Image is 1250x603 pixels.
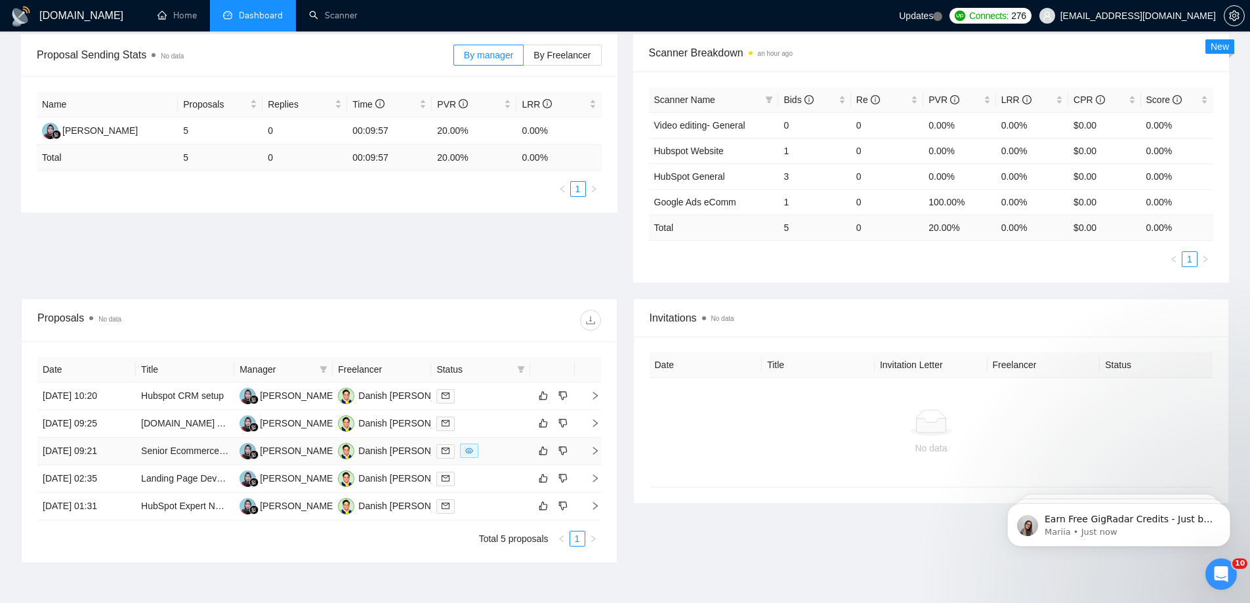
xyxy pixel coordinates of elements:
td: $0.00 [1068,189,1140,215]
li: Previous Page [554,181,570,197]
th: Title [136,357,234,383]
img: upwork-logo.png [955,10,965,21]
a: 1 [571,182,585,196]
td: 0.00% [516,117,601,145]
span: mail [442,474,449,482]
span: user [1043,11,1052,20]
div: Danish [PERSON_NAME] [358,416,465,430]
span: Dashboard [239,10,283,21]
td: 0.00% [923,163,995,189]
a: DWDanish [PERSON_NAME] [338,445,465,455]
span: info-circle [871,95,880,104]
span: right [589,535,597,543]
td: 5 [178,145,262,171]
span: CPR [1073,94,1104,105]
span: No data [161,52,184,60]
th: Replies [262,92,347,117]
button: dislike [555,443,571,459]
td: 0.00% [923,112,995,138]
a: [DOMAIN_NAME] API Integration & Connection Specialist (Salesmsg, Airtable, HubSpot, Map Integration) [141,418,572,428]
span: right [580,501,600,510]
td: 0 [851,163,923,189]
span: New [1211,41,1229,52]
span: Invitations [650,310,1213,326]
img: DW [338,388,354,404]
span: download [581,315,600,325]
button: right [1198,251,1213,267]
td: [DATE] 02:35 [37,465,136,493]
img: NS [240,470,256,487]
div: [PERSON_NAME] [260,471,335,486]
span: left [558,185,566,193]
button: like [535,443,551,459]
a: DWDanish [PERSON_NAME] [338,472,465,483]
th: Date [650,352,762,378]
button: left [1166,251,1182,267]
span: dislike [558,473,568,484]
li: Next Page [586,181,602,197]
a: NS[PERSON_NAME] [240,417,335,428]
th: Status [1100,352,1213,378]
td: 5 [178,117,262,145]
td: 0.00 % [1141,215,1213,240]
a: Video editing- General [654,120,745,131]
span: By Freelancer [533,50,591,60]
span: Connects: [969,9,1009,23]
img: gigradar-bm.png [249,505,259,514]
span: filter [317,360,330,379]
span: Proposal Sending Stats [37,47,453,63]
a: 1 [570,531,585,546]
img: gigradar-bm.png [249,478,259,487]
td: 0 [851,112,923,138]
span: filter [514,360,528,379]
span: filter [765,96,773,104]
span: dislike [558,390,568,401]
td: 0.00 % [996,215,1068,240]
a: NS[PERSON_NAME] [240,390,335,400]
span: mail [442,392,449,400]
a: 1 [1182,252,1197,266]
td: [DATE] 09:21 [37,438,136,465]
td: 0.00% [923,138,995,163]
li: Total 5 proposals [479,531,549,547]
td: 100.00% [923,189,995,215]
td: 0.00% [1141,138,1213,163]
span: like [539,390,548,401]
td: 0 [851,138,923,163]
td: [DATE] 10:20 [37,383,136,410]
td: 00:09:57 [347,117,432,145]
td: Lovable.dev API Integration & Connection Specialist (Salesmsg, Airtable, HubSpot, Map Integration) [136,410,234,438]
td: Hubspot CRM setup [136,383,234,410]
span: mail [442,419,449,427]
td: Total [37,145,178,171]
span: Manager [240,362,314,377]
button: like [535,415,551,431]
span: No data [98,316,121,323]
img: NS [240,498,256,514]
div: [PERSON_NAME] [62,123,138,138]
span: left [1170,255,1178,263]
button: like [535,470,551,486]
img: NS [240,388,256,404]
button: like [535,388,551,404]
span: mail [442,502,449,510]
td: $0.00 [1068,163,1140,189]
td: 20.00 % [432,145,516,171]
td: 0.00% [1141,189,1213,215]
div: [PERSON_NAME] [260,444,335,458]
div: Proposals [37,310,319,331]
span: 276 [1011,9,1026,23]
a: Hubspot CRM setup [141,390,224,401]
div: Danish [PERSON_NAME] [358,388,465,403]
button: download [580,310,601,331]
img: logo [10,6,31,27]
div: No data [660,441,1203,455]
img: DW [338,470,354,487]
span: PVR [928,94,959,105]
span: dashboard [223,10,232,20]
td: $0.00 [1068,138,1140,163]
a: Google Ads eComm [654,197,736,207]
a: DWDanish [PERSON_NAME] [338,417,465,428]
